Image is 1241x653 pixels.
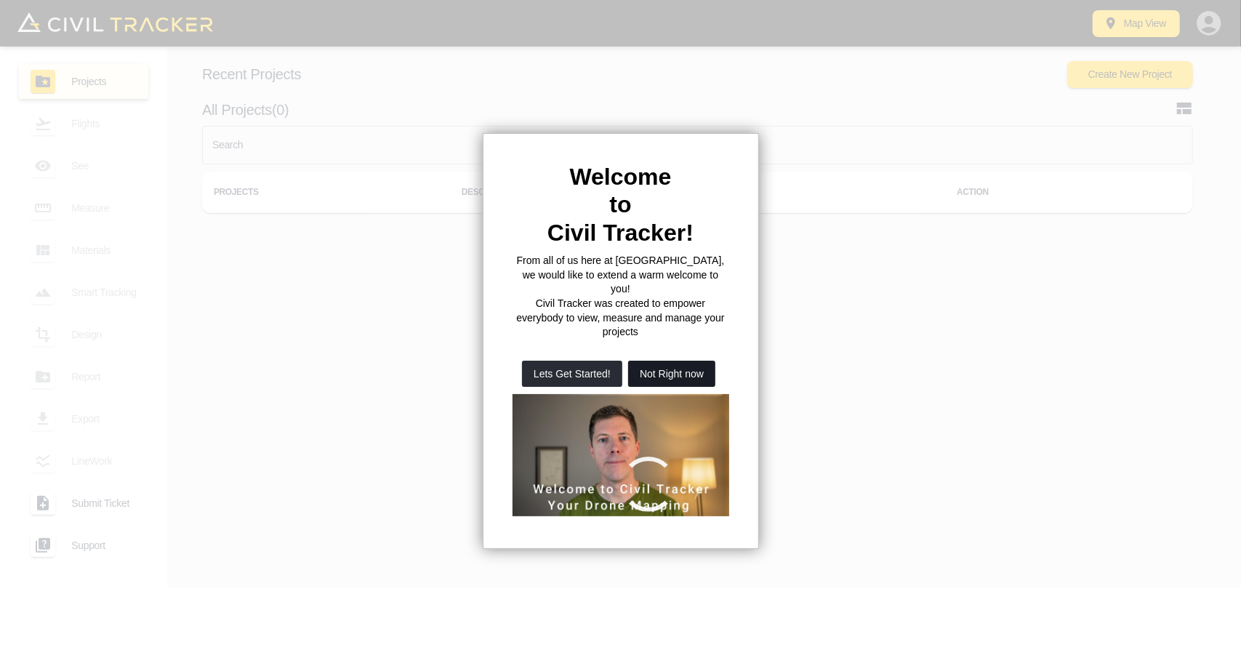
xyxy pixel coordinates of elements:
p: From all of us here at [GEOGRAPHIC_DATA], we would like to extend a warm welcome to you! [513,254,729,297]
p: Civil Tracker was created to empower everybody to view, measure and manage your projects [513,297,729,340]
iframe: Welcome to Civil Tracker [513,394,730,516]
button: Lets Get Started! [522,361,622,387]
h2: Welcome [513,163,729,191]
h2: to [513,191,729,218]
button: Not Right now [628,361,715,387]
h2: Civil Tracker! [513,219,729,247]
